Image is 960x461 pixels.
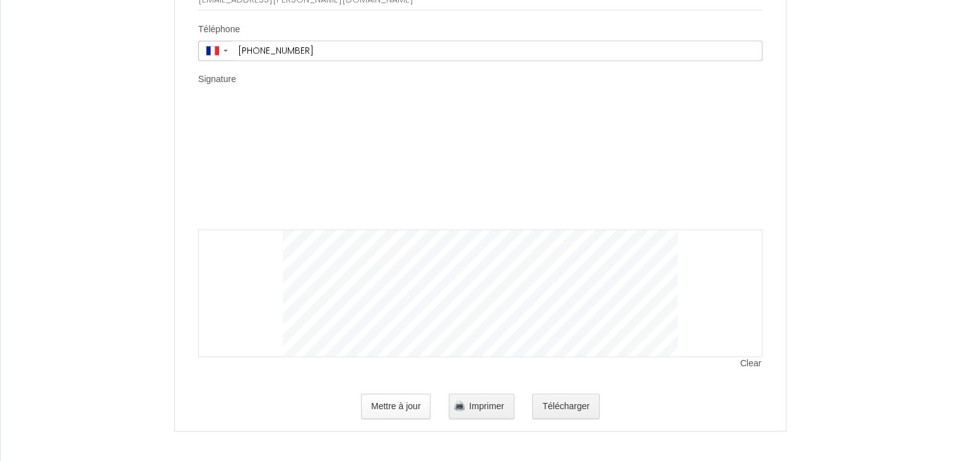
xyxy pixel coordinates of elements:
[532,393,600,419] button: Télécharger
[198,23,240,36] label: Téléphone
[283,103,678,229] img: signature
[469,400,504,410] span: Imprimer
[234,41,762,60] input: +33 6 12 34 56 78
[361,393,431,419] button: Mettre à jour
[449,393,514,419] button: Imprimer
[740,357,762,369] span: Clear
[198,73,236,86] label: Signature
[454,400,465,410] img: printer.png
[222,48,229,53] span: ▼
